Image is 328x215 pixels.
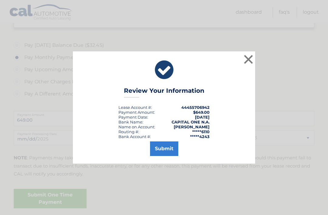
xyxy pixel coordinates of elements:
span: Payment Date [118,115,147,120]
div: Name on Account: [118,124,155,129]
button: × [242,53,255,65]
div: : [118,115,148,120]
div: Bank Account #: [118,134,151,139]
strong: 44455706942 [181,105,210,110]
strong: CAPITAL ONE N.A. [172,120,210,124]
button: Submit [150,141,178,156]
strong: [PERSON_NAME] [174,124,210,129]
div: Payment Amount: [118,110,155,115]
h3: Review Your Information [124,87,204,98]
span: $649.00 [193,110,210,115]
span: [DATE] [195,115,210,120]
div: Bank Name: [118,120,143,124]
div: Routing #: [118,129,139,134]
div: Lease Account #: [118,105,152,110]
